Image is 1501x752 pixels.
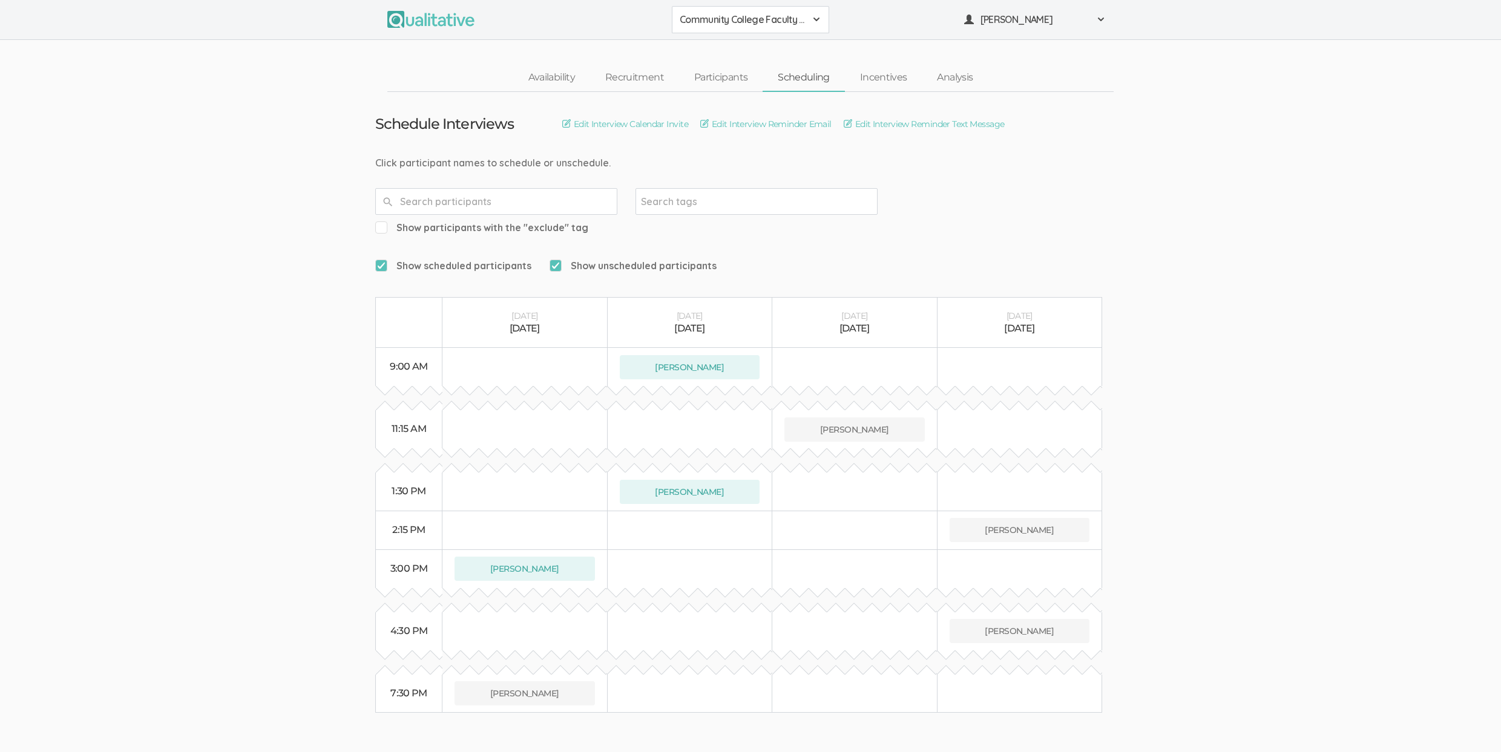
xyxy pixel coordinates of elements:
img: Qualitative [387,11,475,28]
a: Recruitment [590,65,679,91]
a: Edit Interview Calendar Invite [562,117,688,131]
button: [PERSON_NAME] [620,355,760,379]
div: [DATE] [784,310,925,322]
span: Show scheduled participants [375,259,531,273]
a: Scheduling [763,65,845,91]
div: 1:30 PM [388,485,430,499]
div: [DATE] [950,322,1090,336]
button: [PERSON_NAME] [620,480,760,504]
button: Community College Faculty Experiences [672,6,829,33]
div: 11:15 AM [388,422,430,436]
button: [PERSON_NAME] [455,681,595,705]
div: [DATE] [784,322,925,336]
div: 4:30 PM [388,624,430,638]
a: Edit Interview Reminder Text Message [844,117,1005,131]
h3: Schedule Interviews [375,116,514,132]
div: 3:00 PM [388,562,430,576]
div: 2:15 PM [388,523,430,537]
iframe: Chat Widget [1440,694,1501,752]
span: Show unscheduled participants [550,259,717,273]
a: Availability [513,65,590,91]
button: [PERSON_NAME] [950,518,1090,542]
div: [DATE] [620,322,760,336]
button: [PERSON_NAME] [950,619,1090,643]
a: Analysis [922,65,988,91]
div: 7:30 PM [388,687,430,701]
input: Search tags [641,194,717,209]
a: Edit Interview Reminder Email [700,117,832,131]
div: Click participant names to schedule or unschedule. [375,156,1126,170]
div: [DATE] [455,322,595,336]
span: Community College Faculty Experiences [680,13,806,27]
button: [PERSON_NAME] [784,417,925,442]
a: Participants [679,65,763,91]
input: Search participants [375,188,617,215]
div: 9:00 AM [388,360,430,374]
a: Incentives [845,65,922,91]
div: [DATE] [950,310,1090,322]
span: Show participants with the "exclude" tag [375,221,588,235]
div: [DATE] [455,310,595,322]
button: [PERSON_NAME] [956,6,1114,33]
div: [DATE] [620,310,760,322]
span: [PERSON_NAME] [980,13,1089,27]
button: [PERSON_NAME] [455,557,595,581]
